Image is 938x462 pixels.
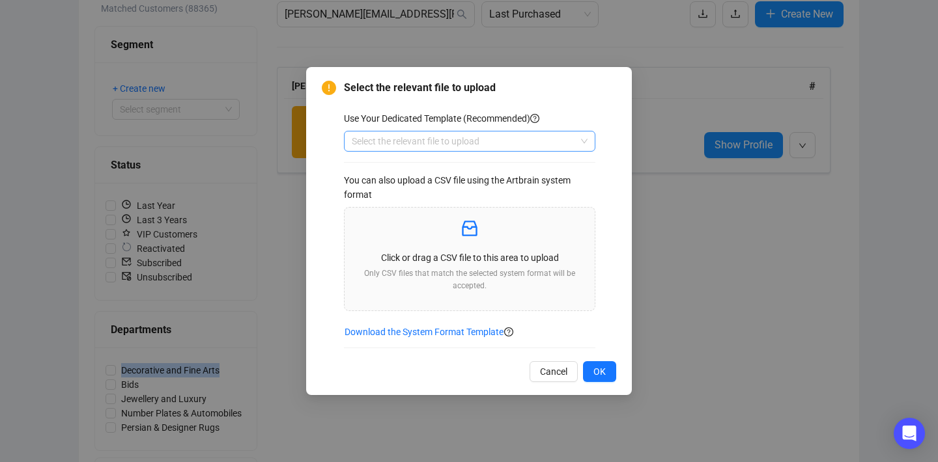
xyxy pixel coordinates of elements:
span: Select the relevant file to upload [344,80,616,96]
span: exclamation-circle [322,81,336,95]
p: Click or drag a CSV file to this area to upload [355,251,584,265]
div: Use Your Dedicated Template (Recommended) [344,111,595,126]
span: inboxClick or drag a CSV file to this area to uploadOnly CSV files that match the selected system... [345,208,595,310]
button: Download the System Format Template [344,321,504,342]
span: question-circle [530,114,539,123]
span: inbox [459,218,480,239]
span: Download the System Format Template [345,325,504,339]
button: Cancel [530,361,578,382]
p: Only CSV files that match the selected system format will be accepted. [355,267,584,292]
span: question-circle [504,327,513,336]
div: You can also upload a CSV file using the Artbrain system format [344,173,595,202]
div: Open Intercom Messenger [894,418,925,449]
button: OK [583,361,616,382]
span: Cancel [540,364,567,379]
span: OK [593,364,606,379]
